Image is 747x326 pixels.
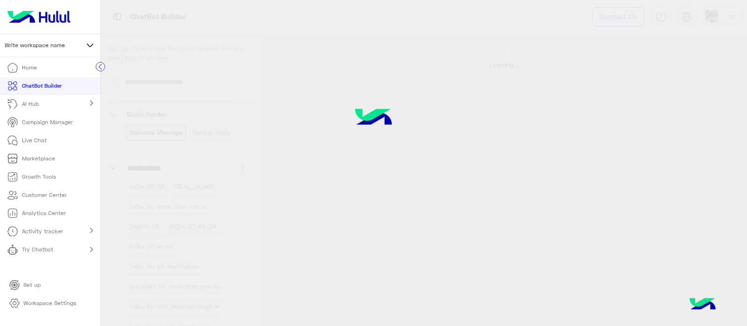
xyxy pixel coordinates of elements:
[22,136,47,145] p: Live Chat
[4,7,74,27] img: Logo
[22,173,56,181] p: Growth Tools
[22,191,67,199] p: Customer Center
[86,225,97,236] mat-icon: chevron_right
[23,299,76,307] p: Workspace Settings
[2,276,48,294] a: Set up
[5,41,65,49] span: Write workspace name
[686,289,719,321] img: hulul-logo.png
[338,95,409,142] img: hulul-logo.png
[2,294,84,312] a: Workspace Settings
[22,82,62,90] p: ChatBot Builder
[22,209,66,217] p: Analytics Center
[22,118,73,126] p: Campaign Manager
[22,100,39,108] p: AI Hub
[22,245,53,254] p: Try Chatbot
[22,227,63,236] p: Activity tracker
[86,244,97,255] mat-icon: chevron_right
[86,97,97,109] mat-icon: chevron_right
[22,63,37,72] p: Home
[23,281,41,289] p: Set up
[22,154,55,163] p: Marketplace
